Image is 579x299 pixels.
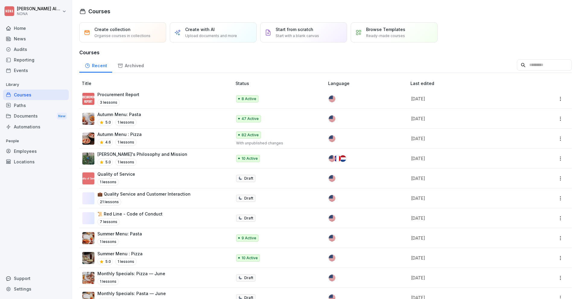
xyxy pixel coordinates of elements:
[79,57,112,73] a: Recent
[82,153,94,165] img: cktznsg10ahe3ln2ptfp89y3.png
[242,235,256,241] p: 9 Active
[329,115,335,122] img: us.svg
[411,175,523,181] p: [DATE]
[97,99,120,106] p: 3 lessons
[329,215,335,222] img: us.svg
[329,195,335,202] img: us.svg
[329,255,335,261] img: us.svg
[236,80,326,87] p: Status
[3,33,69,44] div: News
[3,284,69,294] a: Settings
[3,100,69,111] a: Paths
[242,96,256,102] p: 8 Active
[3,23,69,33] a: Home
[366,33,405,39] p: Ready-made courses
[82,272,94,284] img: ao57u8bxhtxwub0eow4jhlen.png
[105,159,111,165] p: 5.0
[115,119,137,126] p: 1 lessons
[244,216,253,221] p: Draft
[82,172,94,184] img: ep21c2igrbh2xhwygamc4fgx.png
[17,6,61,11] p: [PERSON_NAME] Alhousseyni
[410,80,530,87] p: Last edited
[329,155,335,162] img: us.svg
[236,140,318,146] p: With unpublished changes
[97,270,165,277] p: Monthly Specials: Pizza — June
[82,80,233,87] p: Title
[411,255,523,261] p: [DATE]
[411,96,523,102] p: [DATE]
[3,273,69,284] div: Support
[97,131,142,137] p: Autumn Menu : Pizza
[97,151,187,157] p: [PERSON_NAME]'s Philosophy and Mission
[328,80,408,87] p: Language
[411,215,523,221] p: [DATE]
[97,231,142,237] p: Summer Menu: Pasta
[411,135,523,142] p: [DATE]
[366,26,405,33] p: Browse Templates
[94,26,131,33] p: Create collection
[97,218,120,225] p: 7 lessons
[242,116,259,121] p: 47 Active
[3,111,69,122] a: DocumentsNew
[112,57,149,73] div: Archived
[3,146,69,156] a: Employees
[329,235,335,241] img: us.svg
[97,191,191,197] p: 💼 Quality Service and Customer Interaction
[242,132,259,138] p: 82 Active
[97,278,119,285] p: 1 lessons
[411,155,523,162] p: [DATE]
[88,7,110,15] h1: Courses
[97,178,119,186] p: 1 lessons
[3,55,69,65] a: Reporting
[329,175,335,182] img: us.svg
[3,44,69,55] a: Audits
[105,259,111,264] p: 5.0
[82,113,94,125] img: g03mw99o2jwb6tj6u9fgvrr5.png
[3,156,69,167] a: Locations
[411,235,523,241] p: [DATE]
[3,90,69,100] a: Courses
[82,133,94,145] img: gigntzqtjbmfaqrmkhd4k4h3.png
[329,275,335,281] img: us.svg
[3,111,69,122] div: Documents
[3,80,69,90] p: Library
[329,135,335,142] img: us.svg
[244,196,253,201] p: Draft
[97,211,163,217] p: 📜 Red Line - Code of Conduct
[244,275,253,281] p: Draft
[3,136,69,146] p: People
[82,232,94,244] img: i75bwr3lke107x3pjivkuo40.png
[115,159,137,166] p: 1 lessons
[276,33,319,39] p: Start with a blank canvas
[244,176,253,181] p: Draft
[242,156,258,161] p: 10 Active
[115,258,137,265] p: 1 lessons
[97,111,141,118] p: Autumn Menu: Pasta
[3,121,69,132] a: Automations
[411,195,523,201] p: [DATE]
[79,49,572,56] h3: Courses
[105,120,111,125] p: 5.0
[3,65,69,76] a: Events
[82,93,94,105] img: j62bydjegf2f324to4bu3bh0.png
[242,255,258,261] p: 10 Active
[329,96,335,102] img: us.svg
[82,252,94,264] img: l2vh19n2q7kz6s3t5892pad2.png
[97,198,121,206] p: 21 lessons
[185,26,215,33] p: Create with AI
[340,155,346,162] img: nl.svg
[17,12,61,16] p: NONA
[115,139,137,146] p: 1 lessons
[185,33,237,39] p: Upload documents and more
[105,140,111,145] p: 4.6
